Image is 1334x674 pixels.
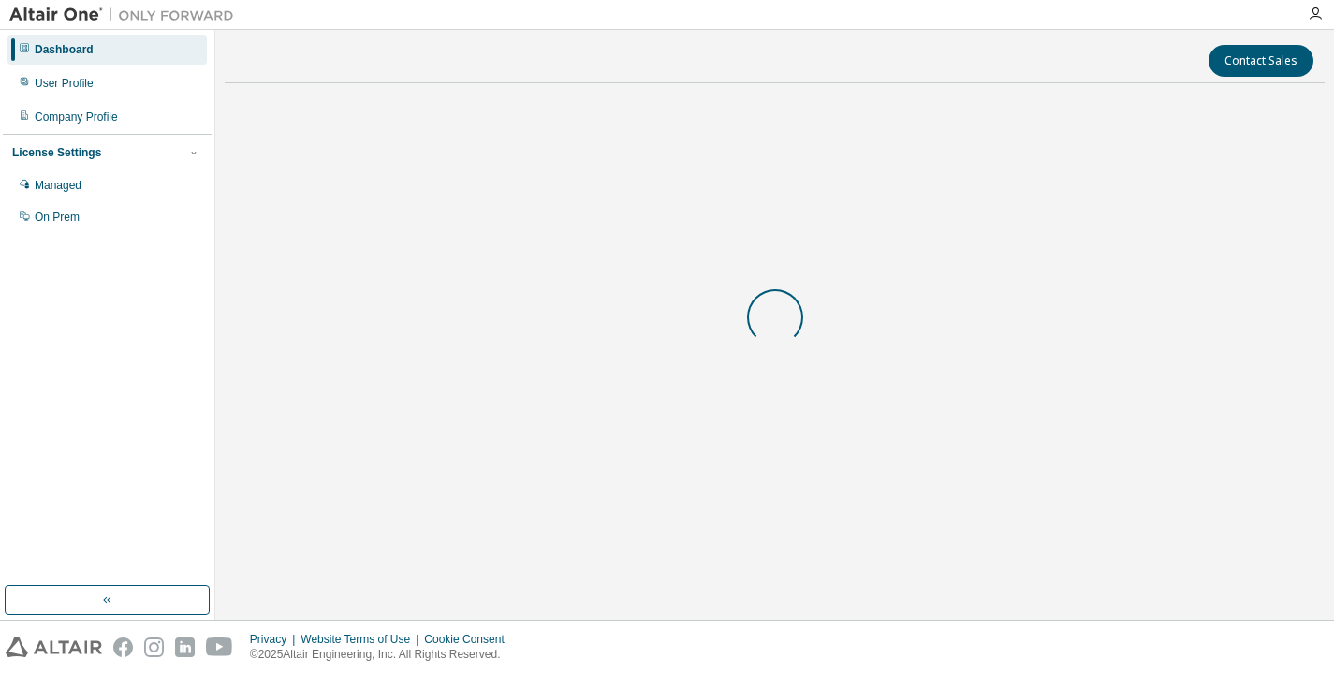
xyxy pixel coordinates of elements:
[206,637,233,657] img: youtube.svg
[35,210,80,225] div: On Prem
[35,110,118,125] div: Company Profile
[144,637,164,657] img: instagram.svg
[1209,45,1313,77] button: Contact Sales
[35,178,81,193] div: Managed
[113,637,133,657] img: facebook.svg
[6,637,102,657] img: altair_logo.svg
[175,637,195,657] img: linkedin.svg
[250,632,301,647] div: Privacy
[12,145,101,160] div: License Settings
[250,647,516,663] p: © 2025 Altair Engineering, Inc. All Rights Reserved.
[301,632,424,647] div: Website Terms of Use
[424,632,515,647] div: Cookie Consent
[35,76,94,91] div: User Profile
[35,42,94,57] div: Dashboard
[9,6,243,24] img: Altair One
